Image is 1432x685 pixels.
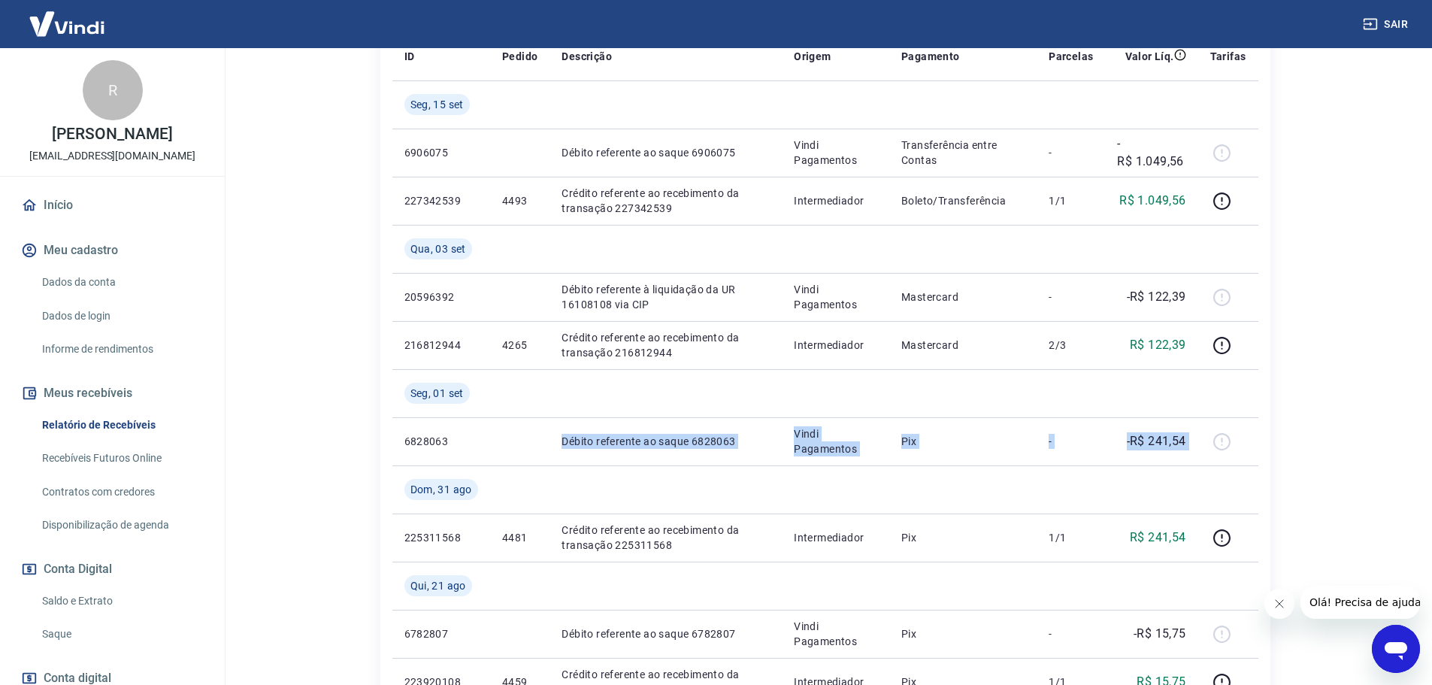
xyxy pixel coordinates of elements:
a: Informe de rendimentos [36,334,207,365]
p: Tarifas [1210,49,1246,64]
p: Vindi Pagamentos [794,619,877,649]
img: Vindi [18,1,116,47]
a: Relatório de Recebíveis [36,410,207,441]
p: Mastercard [901,338,1025,353]
p: Débito referente ao saque 6782807 [562,626,770,641]
button: Meu cadastro [18,234,207,267]
p: 1/1 [1049,530,1093,545]
p: Parcelas [1049,49,1093,64]
p: 4481 [502,530,537,545]
p: Transferência entre Contas [901,138,1025,168]
p: Crédito referente ao recebimento da transação 225311568 [562,523,770,553]
p: Boleto/Transferência [901,193,1025,208]
span: Qua, 03 set [410,241,466,256]
a: Dados de login [36,301,207,332]
button: Sair [1360,11,1414,38]
p: - [1049,145,1093,160]
p: 2/3 [1049,338,1093,353]
p: -R$ 15,75 [1134,625,1186,643]
a: Recebíveis Futuros Online [36,443,207,474]
p: 1/1 [1049,193,1093,208]
p: Débito referente ao saque 6906075 [562,145,770,160]
a: Saque [36,619,207,650]
iframe: Mensagem da empresa [1300,586,1420,619]
a: Dados da conta [36,267,207,298]
span: Seg, 15 set [410,97,464,112]
button: Meus recebíveis [18,377,207,410]
p: Pix [901,626,1025,641]
span: Qui, 21 ago [410,578,466,593]
p: Crédito referente ao recebimento da transação 227342539 [562,186,770,216]
p: Valor Líq. [1125,49,1174,64]
p: Débito referente ao saque 6828063 [562,434,770,449]
p: Pix [901,434,1025,449]
div: R [83,60,143,120]
p: Pagamento [901,49,960,64]
a: Saldo e Extrato [36,586,207,617]
span: Seg, 01 set [410,386,464,401]
span: Dom, 31 ago [410,482,472,497]
p: R$ 241,54 [1130,529,1186,547]
p: [PERSON_NAME] [52,126,172,142]
p: Pix [901,530,1025,545]
p: Pedido [502,49,537,64]
p: -R$ 1.049,56 [1117,135,1185,171]
p: R$ 122,39 [1130,336,1186,354]
p: -R$ 241,54 [1127,432,1186,450]
p: 225311568 [404,530,478,545]
iframe: Fechar mensagem [1264,589,1294,619]
p: Intermediador [794,338,877,353]
p: 216812944 [404,338,478,353]
a: Contratos com credores [36,477,207,508]
p: Crédito referente ao recebimento da transação 216812944 [562,330,770,360]
p: Vindi Pagamentos [794,282,877,312]
p: Vindi Pagamentos [794,426,877,456]
p: 227342539 [404,193,478,208]
p: -R$ 122,39 [1127,288,1186,306]
p: - [1049,289,1093,305]
p: Origem [794,49,831,64]
p: ID [404,49,415,64]
p: 4265 [502,338,537,353]
p: 6828063 [404,434,478,449]
button: Conta Digital [18,553,207,586]
p: 20596392 [404,289,478,305]
p: Mastercard [901,289,1025,305]
p: Descrição [562,49,612,64]
p: Vindi Pagamentos [794,138,877,168]
p: Intermediador [794,193,877,208]
p: - [1049,434,1093,449]
p: Intermediador [794,530,877,545]
span: Olá! Precisa de ajuda? [9,11,126,23]
p: 6906075 [404,145,478,160]
p: 6782807 [404,626,478,641]
p: Débito referente à liquidação da UR 16108108 via CIP [562,282,770,312]
p: - [1049,626,1093,641]
a: Início [18,189,207,222]
p: R$ 1.049,56 [1119,192,1185,210]
a: Disponibilização de agenda [36,510,207,541]
p: 4493 [502,193,537,208]
p: [EMAIL_ADDRESS][DOMAIN_NAME] [29,148,195,164]
iframe: Botão para abrir a janela de mensagens [1372,625,1420,673]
